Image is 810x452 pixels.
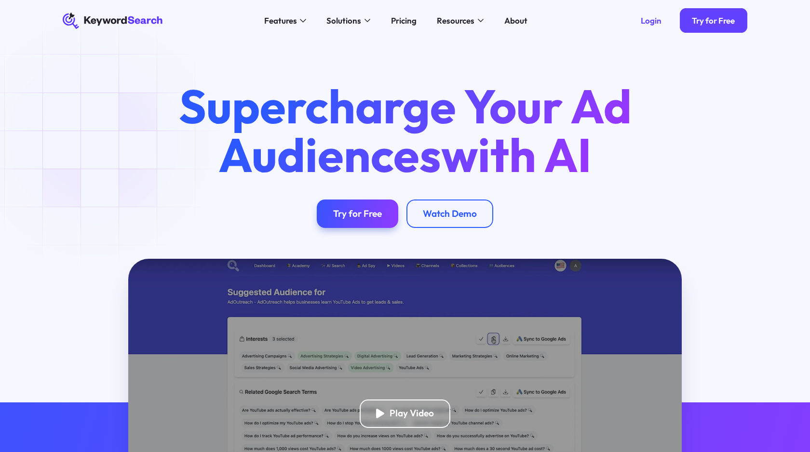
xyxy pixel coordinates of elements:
[680,8,747,33] a: Try for Free
[641,15,661,26] div: Login
[504,14,527,27] div: About
[692,15,735,26] div: Try for Free
[159,82,651,179] h1: Supercharge Your Ad Audiences
[333,208,382,220] div: Try for Free
[390,408,434,419] div: Play Video
[628,8,674,33] a: Login
[441,125,592,184] span: with AI
[326,14,361,27] div: Solutions
[264,14,297,27] div: Features
[423,208,477,220] div: Watch Demo
[498,13,534,29] a: About
[385,13,423,29] a: Pricing
[317,199,398,228] a: Try for Free
[437,14,474,27] div: Resources
[391,14,417,27] div: Pricing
